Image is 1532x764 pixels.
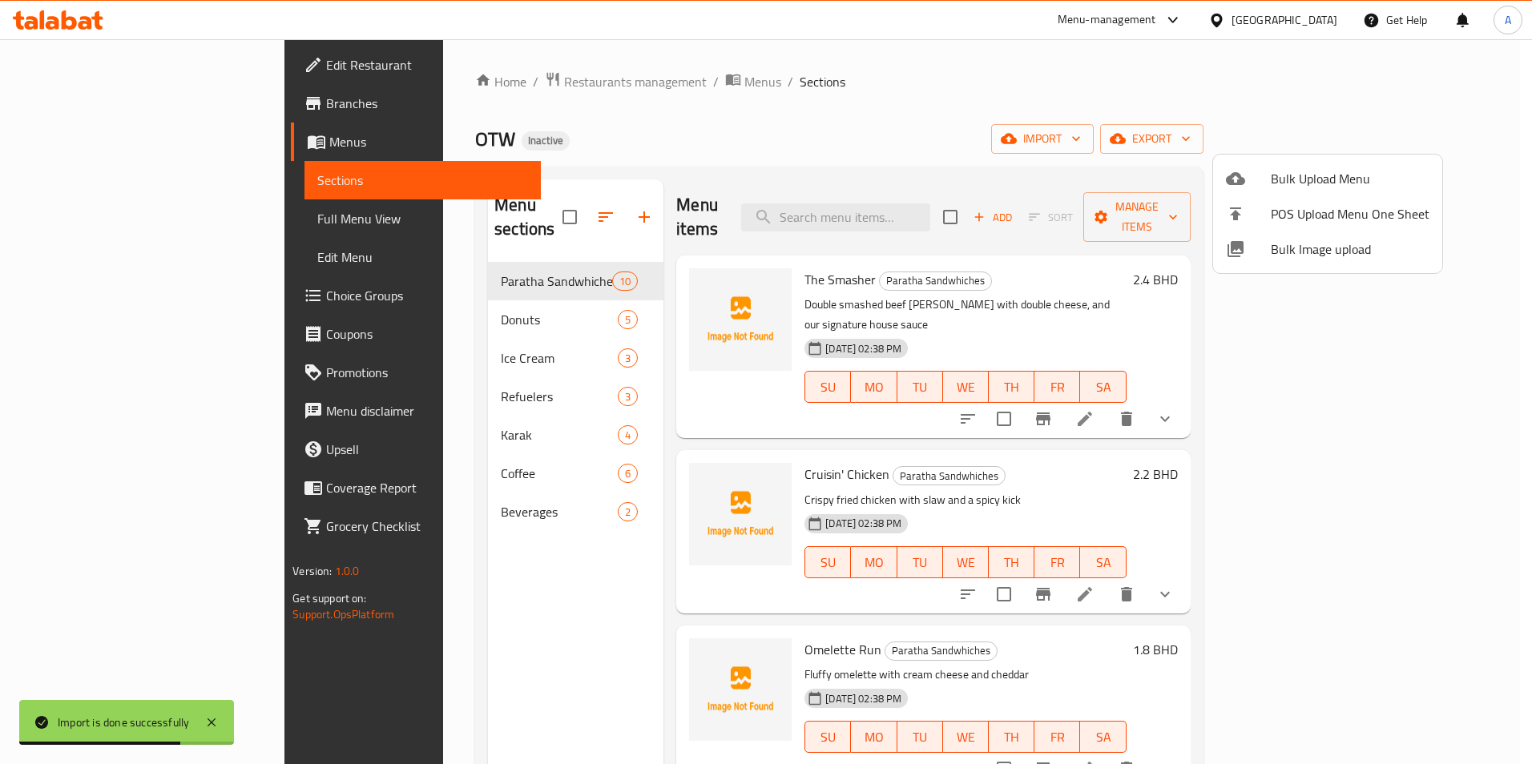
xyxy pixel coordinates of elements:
span: Bulk Image upload [1271,239,1429,259]
span: POS Upload Menu One Sheet [1271,204,1429,223]
li: Upload bulk menu [1213,161,1442,196]
div: Import is done successfully [58,714,189,731]
li: POS Upload Menu One Sheet [1213,196,1442,231]
span: Bulk Upload Menu [1271,169,1429,188]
